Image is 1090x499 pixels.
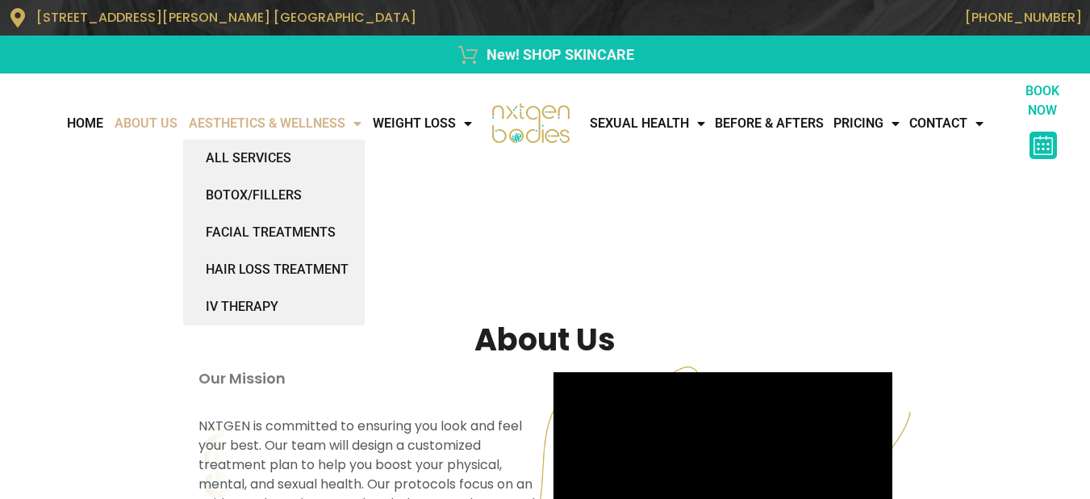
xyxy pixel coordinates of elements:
[1011,82,1075,120] p: BOOK NOW
[190,318,900,361] h2: About Us
[183,288,365,325] a: IV Therapy
[198,369,537,388] p: Our Mission
[183,140,365,325] ul: AESTHETICS & WELLNESS
[8,107,478,140] nav: Menu
[109,107,183,140] a: About Us
[36,8,416,27] span: [STREET_ADDRESS][PERSON_NAME] [GEOGRAPHIC_DATA]
[585,107,710,140] a: Sexual Health
[183,177,365,214] a: BOTOX/FILLERS
[904,107,988,140] a: CONTACT
[367,107,478,140] a: WEIGHT LOSS
[710,107,829,140] a: Before & Afters
[553,10,1083,25] p: [PHONE_NUMBER]
[482,44,634,65] span: New! SHOP SKINCARE
[183,251,365,288] a: HAIR LOSS Treatment
[8,44,1082,65] a: New! SHOP SKINCARE
[585,107,1011,140] nav: Menu
[183,140,365,177] a: All Services
[183,214,365,251] a: FACIAL TREATMENTS
[61,107,109,140] a: Home
[829,107,904,140] a: Pricing
[183,107,367,140] a: AESTHETICS & WELLNESS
